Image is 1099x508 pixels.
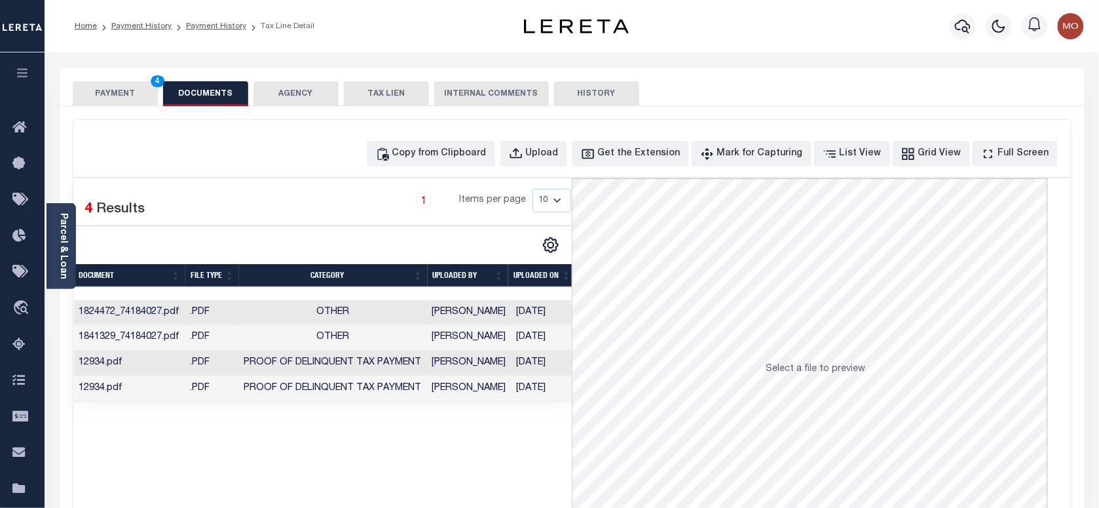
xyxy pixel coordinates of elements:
button: HISTORY [554,81,639,106]
a: Payment History [111,22,172,30]
td: 12934.pdf [74,376,185,402]
div: Grid View [918,147,961,161]
button: INTERNAL COMMENTS [434,81,549,106]
td: 12934.pdf [74,351,185,376]
th: CATEGORY: activate to sort column ascending [239,264,428,287]
td: .PDF [185,351,239,376]
button: PAYMENT [73,81,158,106]
span: Select a file to preview [766,364,866,374]
div: Full Screen [998,147,1049,161]
a: Home [75,22,97,30]
button: TAX LIEN [344,81,429,106]
span: Items per page [459,193,526,208]
td: [DATE] [512,351,579,376]
button: Copy from Clipboard [367,141,495,166]
td: [DATE] [512,376,579,402]
button: Mark for Capturing [692,141,811,166]
button: Get the Extension [572,141,689,166]
td: [DATE] [512,300,579,326]
a: 1 [417,193,431,208]
td: [DATE] [512,325,579,351]
td: [PERSON_NAME] [427,325,512,351]
span: Other [316,307,349,317]
div: Upload [526,147,559,161]
label: Results [97,199,145,220]
button: Full Screen [973,141,1058,166]
td: 1841329_74184027.pdf [74,325,185,351]
div: List View [840,147,882,161]
li: Tax Line Detail [246,20,314,32]
img: logo-dark.svg [524,19,629,33]
td: .PDF [185,376,239,402]
td: [PERSON_NAME] [427,300,512,326]
div: Get the Extension [598,147,680,161]
span: 4 [85,203,93,216]
button: List View [814,141,890,166]
td: 1824472_74184027.pdf [74,300,185,326]
button: Upload [500,141,567,166]
i: travel_explore [12,300,33,317]
span: Proof of Delinquent Tax Payment [244,358,422,367]
span: Other [316,332,349,342]
td: [PERSON_NAME] [427,376,512,402]
span: 4 [151,75,164,87]
th: FILE TYPE: activate to sort column ascending [185,264,239,287]
span: Proof of Delinquent Tax Payment [244,383,422,393]
th: UPLOADED ON: activate to sort column ascending [508,264,576,287]
button: AGENCY [253,81,339,106]
img: svg+xml;base64,PHN2ZyB4bWxucz0iaHR0cDovL3d3dy53My5vcmcvMjAwMC9zdmciIHBvaW50ZXItZXZlbnRzPSJub25lIi... [1058,13,1084,39]
div: Mark for Capturing [717,147,803,161]
th: UPLOADED BY: activate to sort column ascending [428,264,509,287]
a: Parcel & Loan [58,213,67,279]
td: .PDF [185,300,239,326]
td: [PERSON_NAME] [427,351,512,376]
a: Payment History [186,22,246,30]
th: Document: activate to sort column ascending [74,264,185,287]
button: DOCUMENTS [163,81,248,106]
td: .PDF [185,325,239,351]
div: Copy from Clipboard [392,147,487,161]
button: Grid View [893,141,970,166]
